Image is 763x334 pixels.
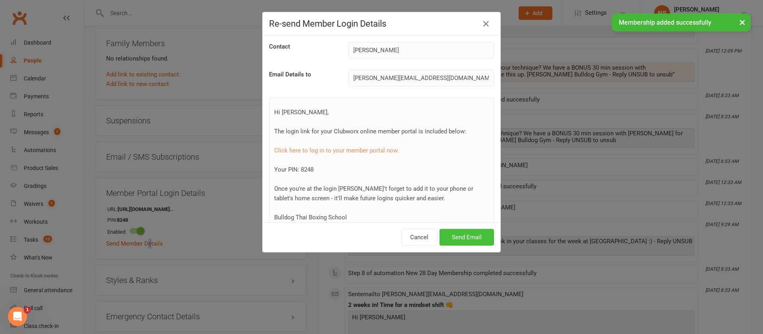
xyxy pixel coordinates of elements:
button: Send Email [440,229,494,246]
a: Click here to log in to your member portal now. [274,147,399,154]
span: Once you're at the login [PERSON_NAME]'t forget to add it to your phone or tablet's home screen -... [274,185,473,202]
label: Email Details to [269,70,311,79]
iframe: Intercom live chat [8,307,27,326]
button: × [735,14,749,31]
span: The login link for your Clubworx online member portal is included below: [274,128,466,135]
span: Bulldog Thai Boxing School [274,214,347,221]
span: Hi [PERSON_NAME], [274,109,329,116]
div: Membership added successfully [612,14,751,31]
span: Your PIN: 8248 [274,166,314,173]
label: Contact [269,42,290,51]
span: 1 [24,307,31,313]
button: Cancel [401,229,438,246]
